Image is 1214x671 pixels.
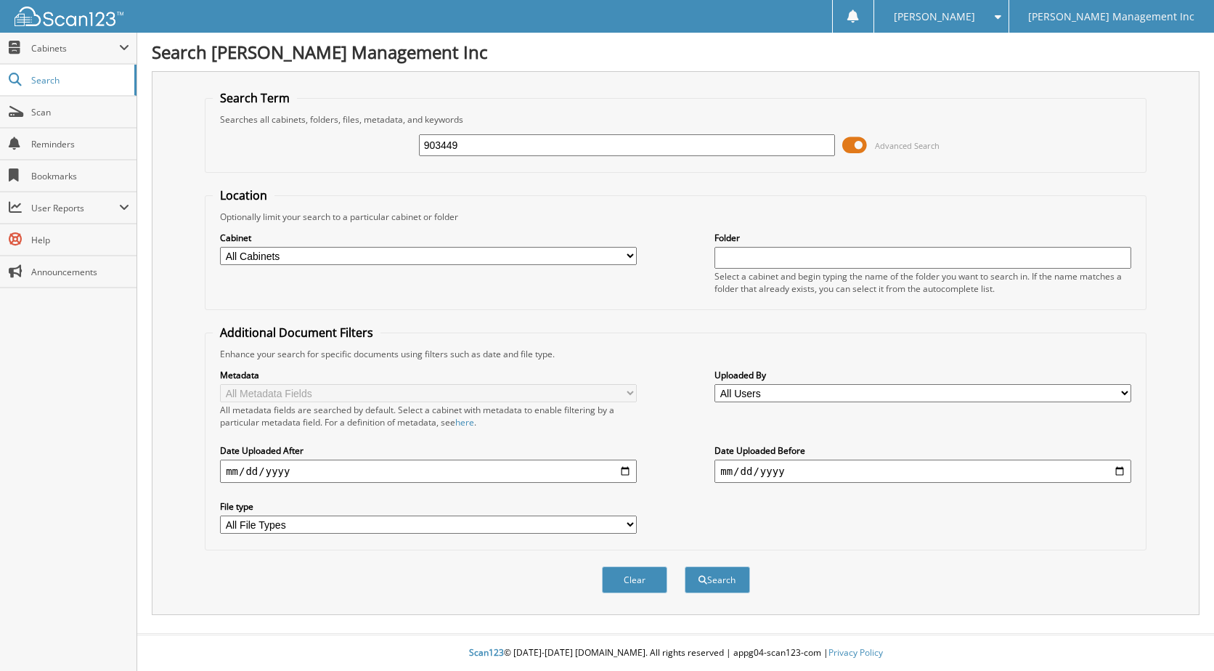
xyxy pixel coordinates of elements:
span: Bookmarks [31,170,129,182]
legend: Location [213,187,274,203]
iframe: Chat Widget [1141,601,1214,671]
input: start [220,460,637,483]
span: [PERSON_NAME] Management Inc [1028,12,1194,21]
label: Folder [714,232,1131,244]
div: © [DATE]-[DATE] [DOMAIN_NAME]. All rights reserved | appg04-scan123-com | [137,635,1214,671]
div: Searches all cabinets, folders, files, metadata, and keywords [213,113,1138,126]
button: Search [685,566,750,593]
input: end [714,460,1131,483]
span: Help [31,234,129,246]
label: Uploaded By [714,369,1131,381]
div: Optionally limit your search to a particular cabinet or folder [213,211,1138,223]
span: User Reports [31,202,119,214]
h1: Search [PERSON_NAME] Management Inc [152,40,1199,64]
label: File type [220,500,637,513]
div: Select a cabinet and begin typing the name of the folder you want to search in. If the name match... [714,270,1131,295]
span: [PERSON_NAME] [894,12,975,21]
span: Advanced Search [875,140,940,151]
legend: Search Term [213,90,297,106]
legend: Additional Document Filters [213,325,380,341]
label: Date Uploaded Before [714,444,1131,457]
a: Privacy Policy [828,646,883,659]
span: Scan123 [469,646,504,659]
span: Cabinets [31,42,119,54]
button: Clear [602,566,667,593]
div: Enhance your search for specific documents using filters such as date and file type. [213,348,1138,360]
span: Scan [31,106,129,118]
img: scan123-logo-white.svg [15,7,123,26]
div: All metadata fields are searched by default. Select a cabinet with metadata to enable filtering b... [220,404,637,428]
label: Metadata [220,369,637,381]
span: Reminders [31,138,129,150]
a: here [455,416,474,428]
span: Search [31,74,127,86]
label: Cabinet [220,232,637,244]
label: Date Uploaded After [220,444,637,457]
span: Announcements [31,266,129,278]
